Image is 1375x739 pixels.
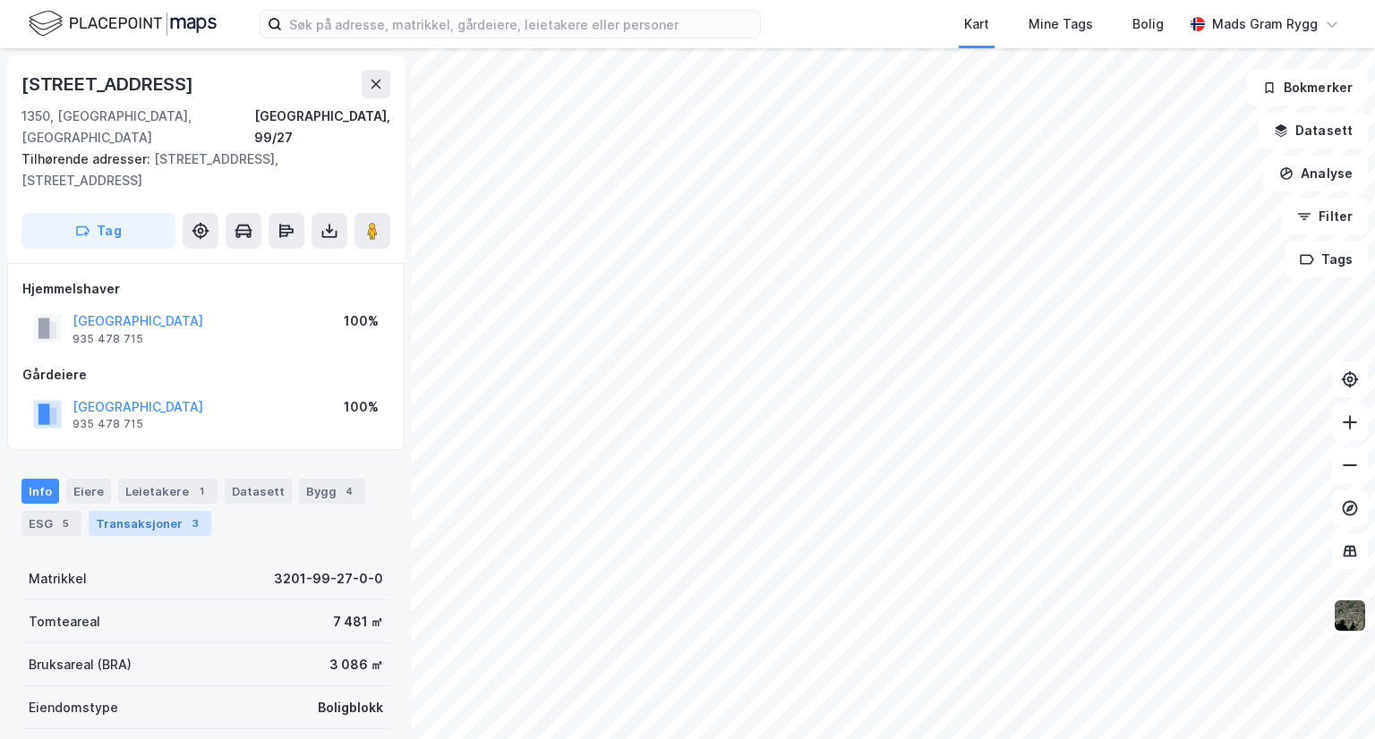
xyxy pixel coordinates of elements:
div: [GEOGRAPHIC_DATA], 99/27 [254,106,390,149]
div: Hjemmelshaver [22,278,389,300]
button: Filter [1282,199,1368,234]
div: Bygg [299,479,365,504]
input: Søk på adresse, matrikkel, gårdeiere, leietakere eller personer [282,11,760,38]
div: Boligblokk [318,697,383,718]
div: Bruksareal (BRA) [29,654,132,675]
div: Eiere [66,479,111,504]
div: 935 478 715 [73,332,143,346]
button: Analyse [1264,156,1368,191]
span: Tilhørende adresser: [21,151,154,166]
div: [STREET_ADDRESS], [STREET_ADDRESS] [21,149,376,191]
div: Matrikkel [29,568,87,590]
button: Tags [1285,242,1368,277]
div: Mine Tags [1029,13,1093,35]
div: 5 [56,514,74,532]
div: Leietakere [118,479,218,504]
div: Info [21,479,59,504]
div: 1350, [GEOGRAPHIC_DATA], [GEOGRAPHIC_DATA] [21,106,254,149]
img: logo.f888ab2527a4732fd821a326f86c7f29.svg [29,8,217,39]
div: 100% [344,396,379,418]
div: 100% [344,310,379,332]
div: Gårdeiere [22,364,389,386]
button: Datasett [1259,113,1368,149]
div: Datasett [225,479,292,504]
div: 4 [340,482,358,500]
div: ESG [21,511,81,536]
div: 1 [192,482,210,500]
div: Tomteareal [29,611,100,633]
button: Tag [21,213,175,249]
div: 3 [186,514,204,532]
div: Bolig [1132,13,1164,35]
div: Kart [964,13,989,35]
div: [STREET_ADDRESS] [21,70,197,98]
div: 3 086 ㎡ [329,654,383,675]
div: 7 481 ㎡ [333,611,383,633]
button: Bokmerker [1247,70,1368,106]
div: Eiendomstype [29,697,118,718]
div: Transaksjoner [89,511,211,536]
div: 935 478 715 [73,417,143,431]
div: Kontrollprogram for chat [1285,653,1375,739]
div: Mads Gram Rygg [1212,13,1318,35]
div: 3201-99-27-0-0 [274,568,383,590]
img: 9k= [1333,599,1367,633]
iframe: Chat Widget [1285,653,1375,739]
